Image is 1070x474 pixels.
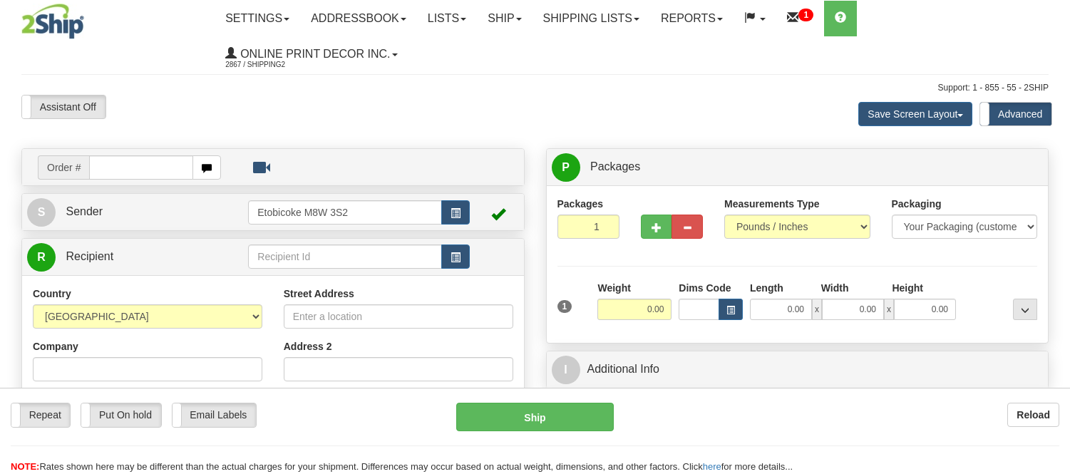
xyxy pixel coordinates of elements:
a: Settings [215,1,300,36]
span: I [552,356,580,384]
img: logo2867.jpg [21,4,84,39]
a: S Sender [27,197,248,227]
span: Online Print Decor Inc. [237,48,390,60]
a: IAdditional Info [552,355,1044,384]
label: Street Address [284,287,354,301]
label: Width [821,281,849,295]
label: Repeat [11,403,70,426]
iframe: chat widget [1037,164,1069,309]
span: x [812,299,822,320]
label: Dims Code [679,281,731,295]
a: 1 [776,1,824,36]
span: 2867 / Shipping2 [225,58,332,72]
span: Recipient [66,250,113,262]
label: Length [750,281,783,295]
b: Reload [1017,409,1050,421]
a: here [703,461,721,472]
span: P [552,153,580,182]
label: Weight [597,281,630,295]
a: Online Print Decor Inc. 2867 / Shipping2 [215,36,408,72]
label: Measurements Type [724,197,820,211]
a: Shipping lists [533,1,650,36]
a: R Recipient [27,242,224,272]
button: Save Screen Layout [858,102,972,126]
button: Ship [456,403,613,431]
span: R [27,243,56,272]
span: Sender [66,205,103,217]
label: Company [33,339,78,354]
label: Packaging [892,197,942,211]
label: Put On hold [81,403,160,426]
input: Sender Id [248,200,441,225]
a: Reports [650,1,734,36]
span: Packages [590,160,640,172]
label: Assistant Off [22,96,106,118]
label: Height [892,281,923,295]
span: NOTE: [11,461,39,472]
label: Advanced [980,103,1051,125]
div: ... [1013,299,1037,320]
a: Lists [417,1,477,36]
a: P Packages [552,153,1044,182]
label: Email Labels [173,403,256,426]
label: Packages [557,197,604,211]
input: Recipient Id [248,244,441,269]
button: Reload [1007,403,1059,427]
a: Addressbook [300,1,417,36]
span: 1 [557,300,572,313]
label: Country [33,287,71,301]
div: Support: 1 - 855 - 55 - 2SHIP [21,82,1049,94]
span: Order # [38,155,89,180]
label: Address 2 [284,339,332,354]
span: S [27,198,56,227]
a: Ship [477,1,532,36]
input: Enter a location [284,304,513,329]
sup: 1 [798,9,813,21]
span: x [884,299,894,320]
